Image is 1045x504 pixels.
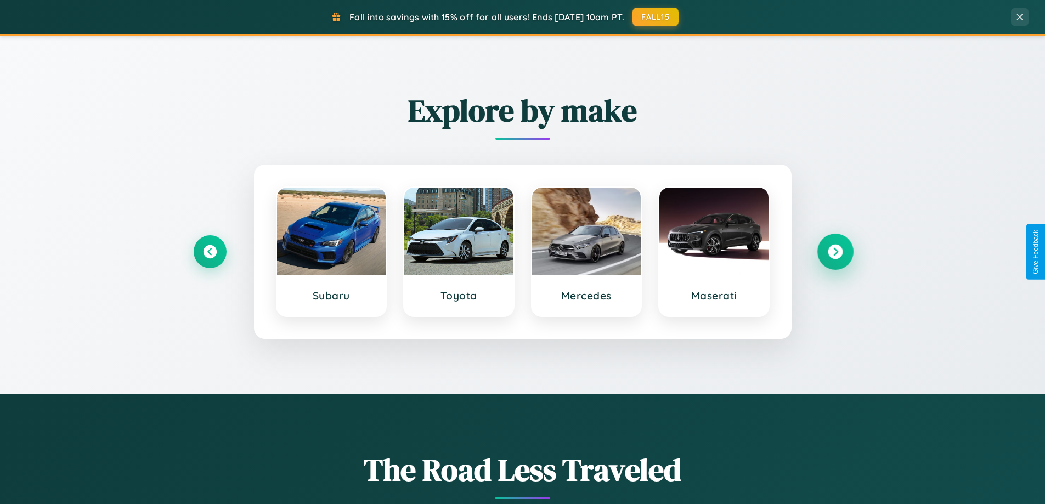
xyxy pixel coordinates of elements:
[632,8,679,26] button: FALL15
[670,289,758,302] h3: Maserati
[194,89,852,132] h2: Explore by make
[415,289,502,302] h3: Toyota
[349,12,624,22] span: Fall into savings with 15% off for all users! Ends [DATE] 10am PT.
[288,289,375,302] h3: Subaru
[1032,230,1040,274] div: Give Feedback
[543,289,630,302] h3: Mercedes
[194,449,852,491] h1: The Road Less Traveled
